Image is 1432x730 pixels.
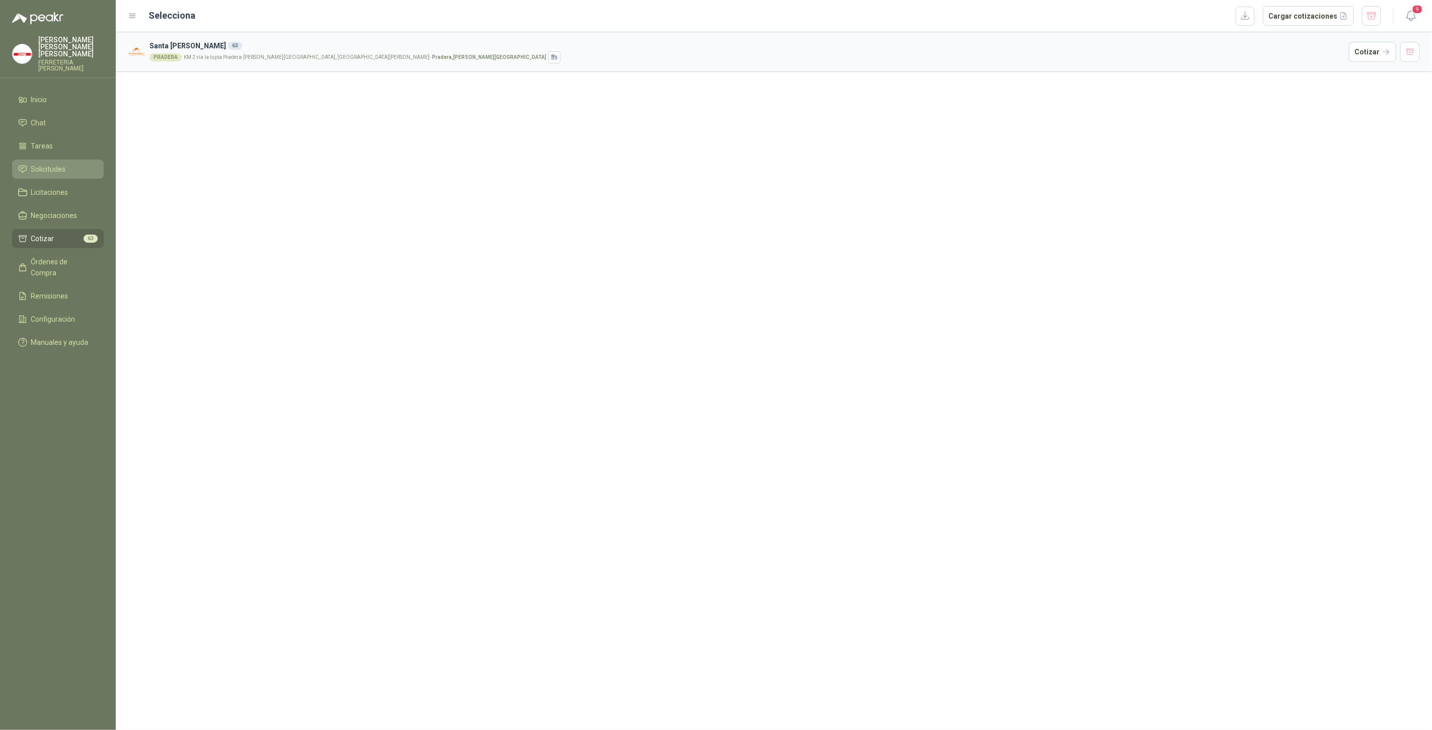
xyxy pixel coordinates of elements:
span: Solicitudes [31,164,66,175]
button: Cotizar [1349,42,1396,62]
span: 63 [84,235,98,243]
div: 63 [228,42,242,50]
span: Configuración [31,314,76,325]
a: Órdenes de Compra [12,252,104,282]
a: Manuales y ayuda [12,333,104,352]
a: Solicitudes [12,160,104,179]
button: Cargar cotizaciones [1263,6,1354,26]
span: Manuales y ayuda [31,337,89,348]
a: Negociaciones [12,206,104,225]
img: Logo peakr [12,12,63,24]
h2: Selecciona [149,9,196,23]
span: Inicio [31,94,47,105]
span: Licitaciones [31,187,68,198]
span: Tareas [31,140,53,152]
button: 9 [1402,7,1420,25]
a: Configuración [12,310,104,329]
img: Company Logo [128,43,146,61]
h3: Santa [PERSON_NAME] [150,40,1345,51]
span: Chat [31,117,46,128]
strong: Pradera , [PERSON_NAME][GEOGRAPHIC_DATA] [432,54,546,60]
img: Company Logo [13,44,32,63]
span: Órdenes de Compra [31,256,94,278]
a: Tareas [12,136,104,156]
a: Inicio [12,90,104,109]
a: Remisiones [12,286,104,306]
span: 9 [1412,5,1423,14]
span: Remisiones [31,290,68,302]
a: Chat [12,113,104,132]
span: Negociaciones [31,210,78,221]
div: PRADERA [150,53,182,61]
p: KM 2 vía la tupia Pradera-[PERSON_NAME][GEOGRAPHIC_DATA], [GEOGRAPHIC_DATA][PERSON_NAME] - [184,55,546,60]
a: Licitaciones [12,183,104,202]
p: FERRETERIA [PERSON_NAME] [38,59,104,71]
span: Cotizar [31,233,54,244]
p: [PERSON_NAME] [PERSON_NAME] [PERSON_NAME] [38,36,104,57]
a: Cotizar63 [12,229,104,248]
